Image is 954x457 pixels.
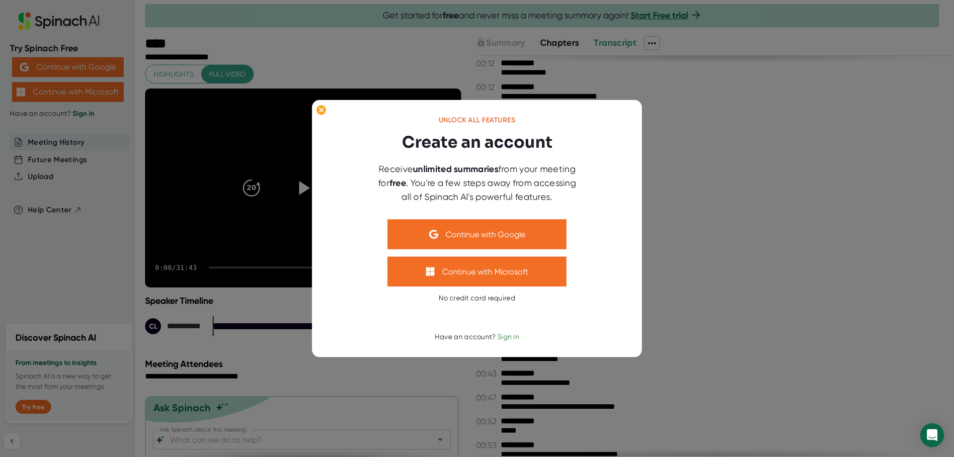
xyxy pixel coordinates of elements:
b: free [390,178,406,188]
div: Receive from your meeting for . You're a few steps away from accessing all of Spinach AI's powerf... [373,162,581,203]
div: Unlock all features [439,116,516,125]
button: Continue with Microsoft [388,257,566,286]
h3: Create an account [402,130,553,154]
button: Continue with Google [388,219,566,249]
div: No credit card required [439,294,515,303]
span: Sign in [497,333,519,341]
img: Aehbyd4JwY73AAAAAElFTkSuQmCC [429,230,438,239]
b: unlimited summaries [413,164,498,175]
div: Open Intercom Messenger [920,423,944,447]
div: Have an account? [435,333,519,342]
